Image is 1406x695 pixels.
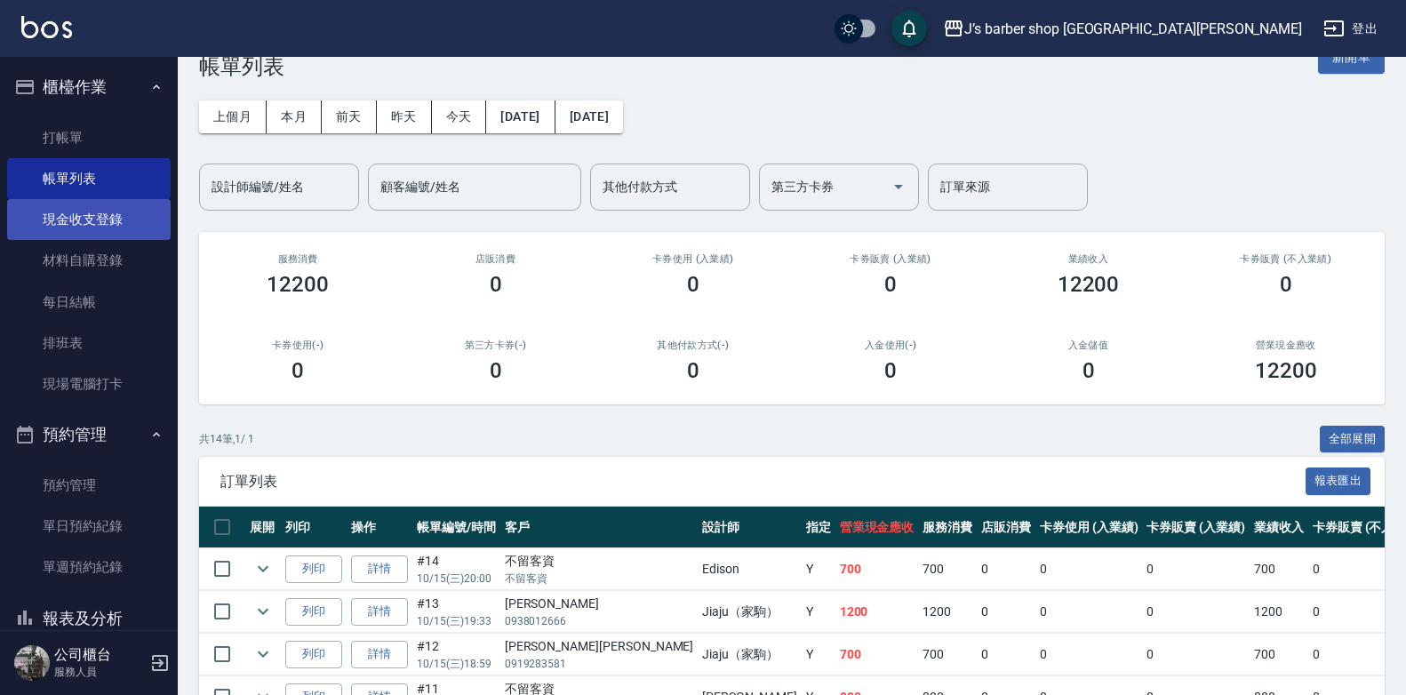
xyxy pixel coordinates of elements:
[835,591,919,633] td: 1200
[1318,48,1385,65] a: 新開單
[1035,591,1143,633] td: 0
[417,656,496,672] p: 10/15 (三) 18:59
[220,340,375,351] h2: 卡券使用(-)
[54,646,145,664] h5: 公司櫃台
[21,16,72,38] img: Logo
[1142,548,1250,590] td: 0
[7,506,171,547] a: 單日預約紀錄
[351,598,408,626] a: 詳情
[1250,548,1308,590] td: 700
[616,340,771,351] h2: 其他付款方式(-)
[884,272,897,297] h3: 0
[813,253,968,265] h2: 卡券販賣 (入業績)
[7,117,171,158] a: 打帳單
[802,548,835,590] td: Y
[199,431,254,447] p: 共 14 筆, 1 / 1
[1318,41,1385,74] button: 新開單
[7,411,171,458] button: 預約管理
[412,507,500,548] th: 帳單編號/時間
[1035,507,1143,548] th: 卡券使用 (入業績)
[1035,634,1143,675] td: 0
[698,507,801,548] th: 設計師
[1320,426,1386,453] button: 全部展開
[14,645,50,681] img: Person
[54,664,145,680] p: 服務人員
[7,199,171,240] a: 現金收支登錄
[322,100,377,133] button: 前天
[964,18,1302,40] div: J’s barber shop [GEOGRAPHIC_DATA][PERSON_NAME]
[918,548,977,590] td: 700
[918,591,977,633] td: 1200
[1250,634,1308,675] td: 700
[505,637,694,656] div: [PERSON_NAME][PERSON_NAME]
[891,11,927,46] button: save
[351,641,408,668] a: 詳情
[377,100,432,133] button: 昨天
[884,358,897,383] h3: 0
[802,634,835,675] td: Y
[7,547,171,587] a: 單週預約紀錄
[698,634,801,675] td: Jiaju（家駒）
[1316,12,1385,45] button: 登出
[835,548,919,590] td: 700
[555,100,623,133] button: [DATE]
[1209,340,1363,351] h2: 營業現金應收
[285,555,342,583] button: 列印
[1280,272,1292,297] h3: 0
[412,591,500,633] td: #13
[1011,340,1165,351] h2: 入金儲值
[250,555,276,582] button: expand row
[918,507,977,548] th: 服務消費
[616,253,771,265] h2: 卡券使用 (入業績)
[977,507,1035,548] th: 店販消費
[199,100,267,133] button: 上個月
[1250,591,1308,633] td: 1200
[281,507,347,548] th: 列印
[7,465,171,506] a: 預約管理
[813,340,968,351] h2: 入金使用(-)
[687,358,699,383] h3: 0
[918,634,977,675] td: 700
[250,641,276,667] button: expand row
[418,340,572,351] h2: 第三方卡券(-)
[1011,253,1165,265] h2: 業績收入
[1255,358,1317,383] h3: 12200
[486,100,555,133] button: [DATE]
[1058,272,1120,297] h3: 12200
[412,548,500,590] td: #14
[1306,472,1371,489] a: 報表匯出
[417,571,496,587] p: 10/15 (三) 20:00
[802,507,835,548] th: 指定
[7,323,171,363] a: 排班表
[417,613,496,629] p: 10/15 (三) 19:33
[432,100,487,133] button: 今天
[490,358,502,383] h3: 0
[505,595,694,613] div: [PERSON_NAME]
[285,598,342,626] button: 列印
[7,158,171,199] a: 帳單列表
[347,507,412,548] th: 操作
[1142,591,1250,633] td: 0
[220,473,1306,491] span: 訂單列表
[7,240,171,281] a: 材料自購登錄
[1142,634,1250,675] td: 0
[500,507,699,548] th: 客戶
[1082,358,1095,383] h3: 0
[292,358,304,383] h3: 0
[490,272,502,297] h3: 0
[687,272,699,297] h3: 0
[1142,507,1250,548] th: 卡券販賣 (入業績)
[936,11,1309,47] button: J’s barber shop [GEOGRAPHIC_DATA][PERSON_NAME]
[977,591,1035,633] td: 0
[7,595,171,642] button: 報表及分析
[505,552,694,571] div: 不留客資
[7,363,171,404] a: 現場電腦打卡
[835,634,919,675] td: 700
[7,64,171,110] button: 櫃檯作業
[698,591,801,633] td: Jiaju（家駒）
[698,548,801,590] td: Edison
[220,253,375,265] h3: 服務消費
[267,100,322,133] button: 本月
[835,507,919,548] th: 營業現金應收
[7,282,171,323] a: 每日結帳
